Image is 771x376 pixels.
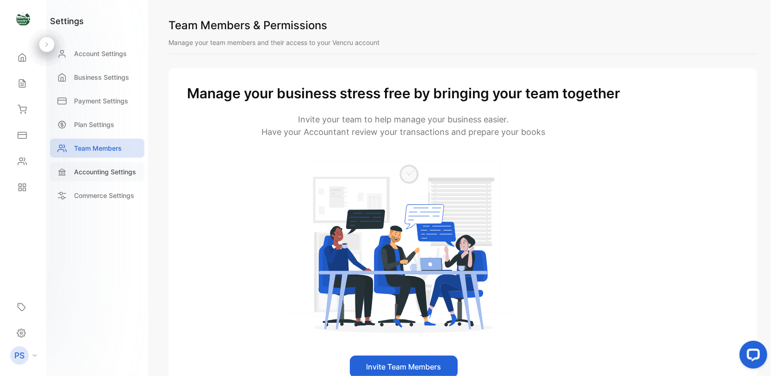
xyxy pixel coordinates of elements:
[187,113,620,138] p: Invite your team to help manage your business easier. Have your Accountant review your transactio...
[74,120,114,129] p: Plan Settings
[168,38,757,47] p: Manage your team members and their access to your Vencru account
[50,68,144,87] a: Business Settings
[50,44,144,63] a: Account Settings
[732,337,771,376] iframe: LiveChat chat widget
[14,350,25,362] p: PS
[74,49,127,58] p: Account Settings
[168,17,757,34] h1: Team Members & Permissions
[50,139,144,158] a: Team Members
[50,115,144,134] a: Plan Settings
[74,191,134,200] p: Commerce Settings
[50,15,84,27] h1: settings
[74,72,129,82] p: Business Settings
[50,162,144,181] a: Accounting Settings
[74,96,128,106] p: Payment Settings
[187,83,620,104] h1: Manage your business stress free by bringing your team together
[16,12,30,26] img: logo
[74,167,136,177] p: Accounting Settings
[74,143,122,153] p: Team Members
[50,91,144,110] a: Payment Settings
[288,160,520,333] img: Icon
[50,186,144,205] a: Commerce Settings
